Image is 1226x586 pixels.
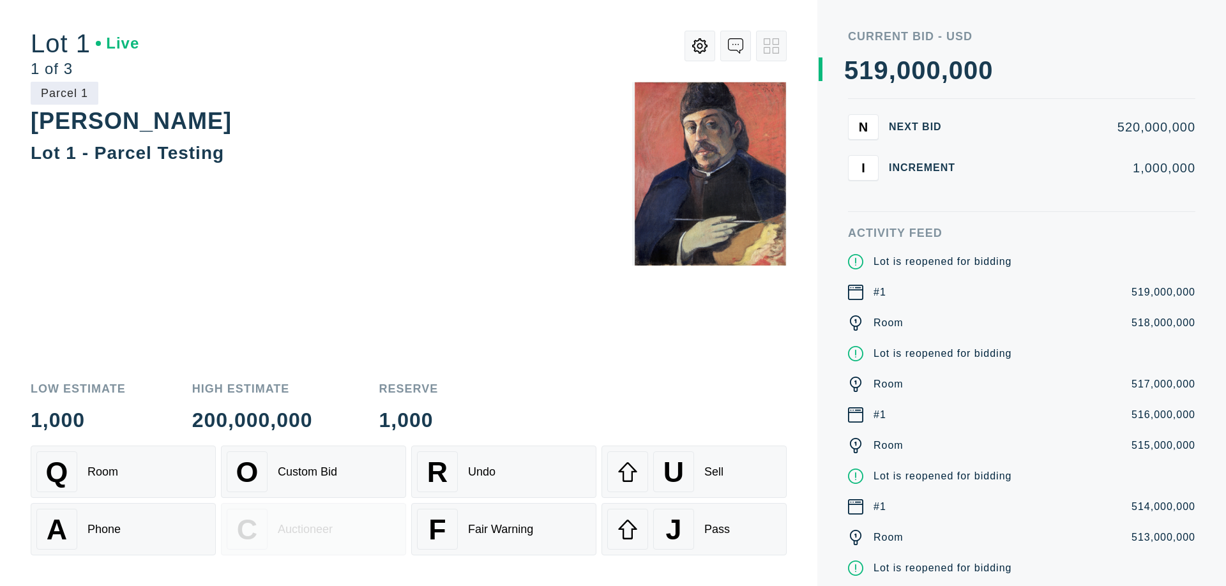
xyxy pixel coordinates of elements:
span: O [236,456,259,488]
div: 518,000,000 [1131,315,1195,331]
div: Room [874,530,904,545]
div: Room [87,465,118,479]
div: 9 [874,57,889,83]
div: #1 [874,407,886,423]
div: 520,000,000 [976,121,1195,133]
div: Phone [87,523,121,536]
div: Auctioneer [278,523,333,536]
button: OCustom Bid [221,446,406,498]
div: Fair Warning [468,523,533,536]
div: [PERSON_NAME] [31,108,232,134]
div: #1 [874,285,886,300]
div: Custom Bid [278,465,337,479]
div: #1 [874,499,886,515]
span: U [663,456,684,488]
div: Lot is reopened for bidding [874,346,1011,361]
span: N [859,119,868,134]
div: Low Estimate [31,383,126,394]
button: APhone [31,503,216,555]
span: A [47,513,67,546]
div: 1 of 3 [31,61,139,77]
button: USell [602,446,787,498]
div: 1,000 [379,410,439,430]
div: Lot 1 [31,31,139,56]
div: , [941,57,949,313]
div: 0 [964,57,978,83]
div: High Estimate [192,383,313,394]
span: Q [46,456,68,488]
div: 516,000,000 [1131,407,1195,423]
div: 1,000 [31,410,126,430]
div: 200,000,000 [192,410,313,430]
div: Lot 1 - Parcel Testing [31,143,224,163]
div: Room [874,377,904,392]
div: Lot is reopened for bidding [874,469,1011,484]
div: 0 [926,57,941,83]
div: Next Bid [889,122,965,132]
div: Reserve [379,383,439,394]
button: FFair Warning [411,503,596,555]
div: Room [874,438,904,453]
div: 517,000,000 [1131,377,1195,392]
div: Sell [704,465,723,479]
div: Undo [468,465,496,479]
div: Lot is reopened for bidding [874,560,1011,576]
span: I [861,160,865,175]
button: N [848,114,879,140]
button: CAuctioneer [221,503,406,555]
div: Parcel 1 [31,82,98,105]
div: Room [874,315,904,331]
button: JPass [602,503,787,555]
div: 0 [911,57,926,83]
div: , [889,57,897,313]
div: Increment [889,163,965,173]
div: 514,000,000 [1131,499,1195,515]
div: Current Bid - USD [848,31,1195,42]
div: Pass [704,523,730,536]
div: Lot is reopened for bidding [874,254,1011,269]
span: R [427,456,448,488]
div: 519,000,000 [1131,285,1195,300]
span: F [428,513,446,546]
div: 1 [859,57,874,83]
button: I [848,155,879,181]
span: J [665,513,681,546]
div: 513,000,000 [1131,530,1195,545]
div: 0 [949,57,964,83]
div: 5 [844,57,859,83]
div: 0 [978,57,993,83]
div: 1,000,000 [976,162,1195,174]
button: RUndo [411,446,596,498]
span: C [237,513,257,546]
div: 515,000,000 [1131,438,1195,453]
div: Activity Feed [848,227,1195,239]
div: Live [96,36,139,51]
div: 0 [897,57,911,83]
button: QRoom [31,446,216,498]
